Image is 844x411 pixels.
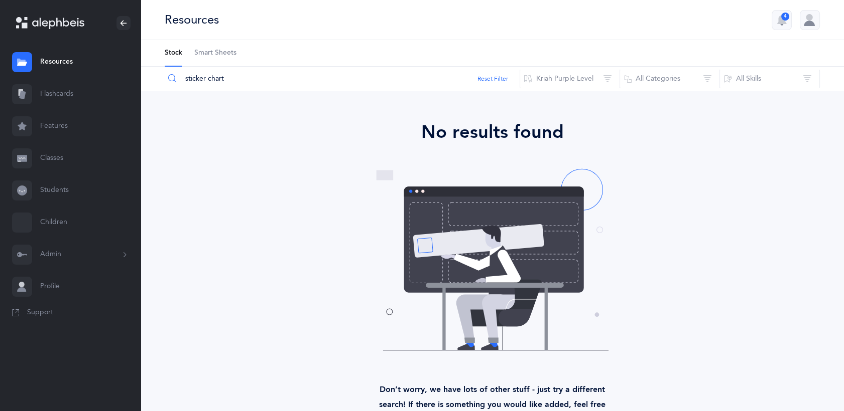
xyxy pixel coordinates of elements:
[169,119,816,146] div: No results found
[165,12,219,28] div: Resources
[520,67,620,91] button: Kriah Purple Level
[164,67,520,91] input: Search Resources
[719,67,820,91] button: All Skills
[373,166,612,354] img: no-resources-found.svg
[772,10,792,30] button: 4
[27,308,53,318] span: Support
[194,48,236,58] span: Smart Sheets
[620,67,720,91] button: All Categories
[477,74,508,83] button: Reset Filter
[781,13,789,21] div: 4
